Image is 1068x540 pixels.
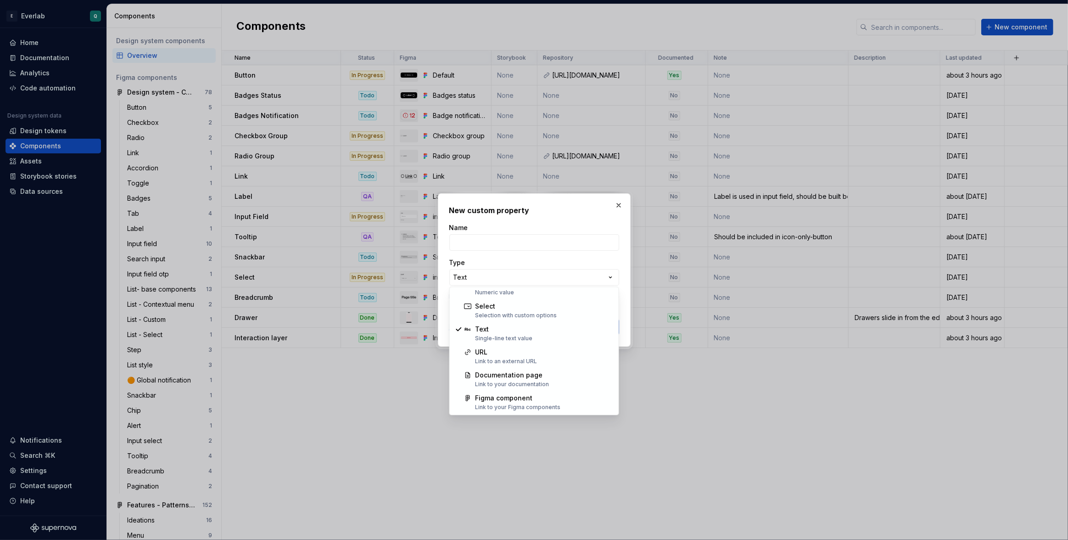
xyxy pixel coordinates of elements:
div: Link to an external URL [475,358,537,365]
span: Text [475,325,489,333]
span: Documentation page [475,371,542,379]
div: Link to your documentation [475,381,549,388]
div: Selection with custom options [475,312,557,319]
div: Single-line text value [475,335,532,342]
span: Select [475,302,495,310]
span: Figma component [475,394,532,402]
div: Link to your Figma components [475,404,560,411]
span: URL [475,348,487,356]
span: Number [475,279,500,287]
div: Numeric value [475,289,514,296]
